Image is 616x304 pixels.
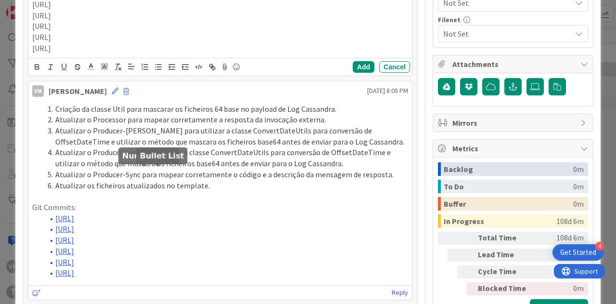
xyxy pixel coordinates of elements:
[140,151,184,160] h5: Bullet List
[560,248,596,257] div: Get Started
[44,104,408,115] li: Criação da classe Util para mascarar os ficheiros 64 base no payload de Log Cassandra.
[392,287,408,299] a: Reply
[379,61,410,73] button: Cancel
[44,147,408,169] li: Atualizar o Producer-Sync para utilizar a classe ConvertDateUtils para conversão de OffsetDateTim...
[55,213,74,223] a: [URL]
[535,249,584,262] div: 108d 6m
[20,1,44,13] span: Support
[573,180,584,193] div: 0m
[444,180,573,193] div: To Do
[478,265,531,278] div: Cycle Time
[367,86,408,96] span: [DATE] 8:05 PM
[44,169,408,180] li: Atualizar o Producer-Sync para mapear corretamente o código e a descrição da mensagem de resposta.
[452,58,576,70] span: Attachments
[444,197,573,211] div: Buffer
[55,257,74,267] a: [URL]
[444,214,556,228] div: In Progress
[55,246,74,256] a: [URL]
[44,180,408,191] li: Atualizar os ficheiros atualizados no template.
[573,197,584,211] div: 0m
[438,16,588,23] div: Filenet
[444,162,573,176] div: Backlog
[122,151,175,160] h5: Number List
[32,43,408,54] p: [URL]
[452,143,576,154] span: Metrics
[32,32,408,43] p: [URL]
[478,249,531,262] div: Lead Time
[32,21,408,32] p: [URL]
[32,10,408,21] p: [URL]
[573,162,584,176] div: 0m
[44,114,408,125] li: Atualizar o Processor para mapear corretamente a resposta da invocação externa.
[535,282,584,295] div: 0m
[55,268,74,278] a: [URL]
[556,214,584,228] div: 108d 6m
[452,117,576,129] span: Mirrors
[55,235,74,245] a: [URL]
[535,232,584,245] div: 108d 6m
[32,202,408,213] p: Git Commits:
[44,125,408,147] li: Atualizar o Producer-[PERSON_NAME] para utilizar a classe ConvertDateUtils para conversão de Offs...
[478,282,531,295] div: Blocked Time
[55,224,74,234] a: [URL]
[32,85,44,97] div: VM
[552,244,604,261] div: Open Get Started checklist, remaining modules: 4
[478,232,531,245] div: Total Time
[49,85,107,97] div: [PERSON_NAME]
[535,265,584,278] div: 108d 6m
[443,28,571,40] span: Not Set
[595,242,604,251] div: 4
[353,61,374,73] button: Add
